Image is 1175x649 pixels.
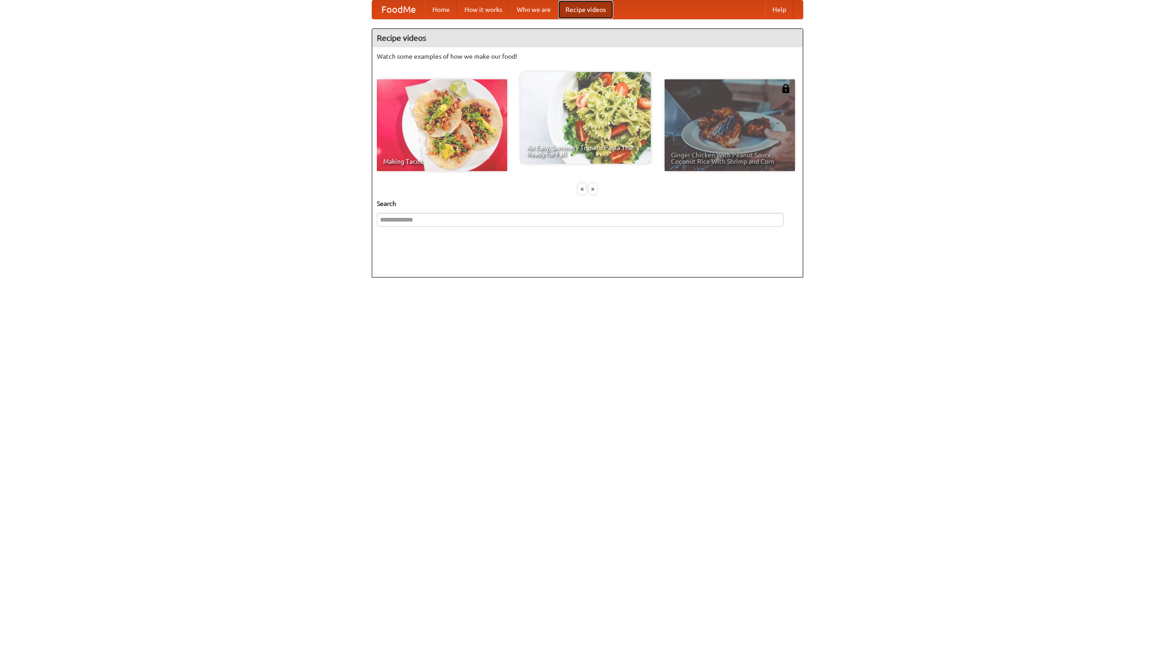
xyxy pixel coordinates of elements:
div: « [578,183,586,194]
a: How it works [457,0,509,19]
a: Who we are [509,0,558,19]
a: FoodMe [372,0,425,19]
a: Help [765,0,794,19]
p: Watch some examples of how we make our food! [377,52,798,61]
a: Recipe videos [558,0,613,19]
span: An Easy, Summery Tomato Pasta That's Ready for Fall [527,144,644,157]
div: » [589,183,597,194]
h4: Recipe videos [372,29,803,47]
a: Home [425,0,457,19]
a: Making Tacos [377,79,507,171]
img: 483408.png [781,84,790,93]
a: An Easy, Summery Tomato Pasta That's Ready for Fall [520,72,651,164]
h5: Search [377,199,798,208]
span: Making Tacos [383,158,501,165]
